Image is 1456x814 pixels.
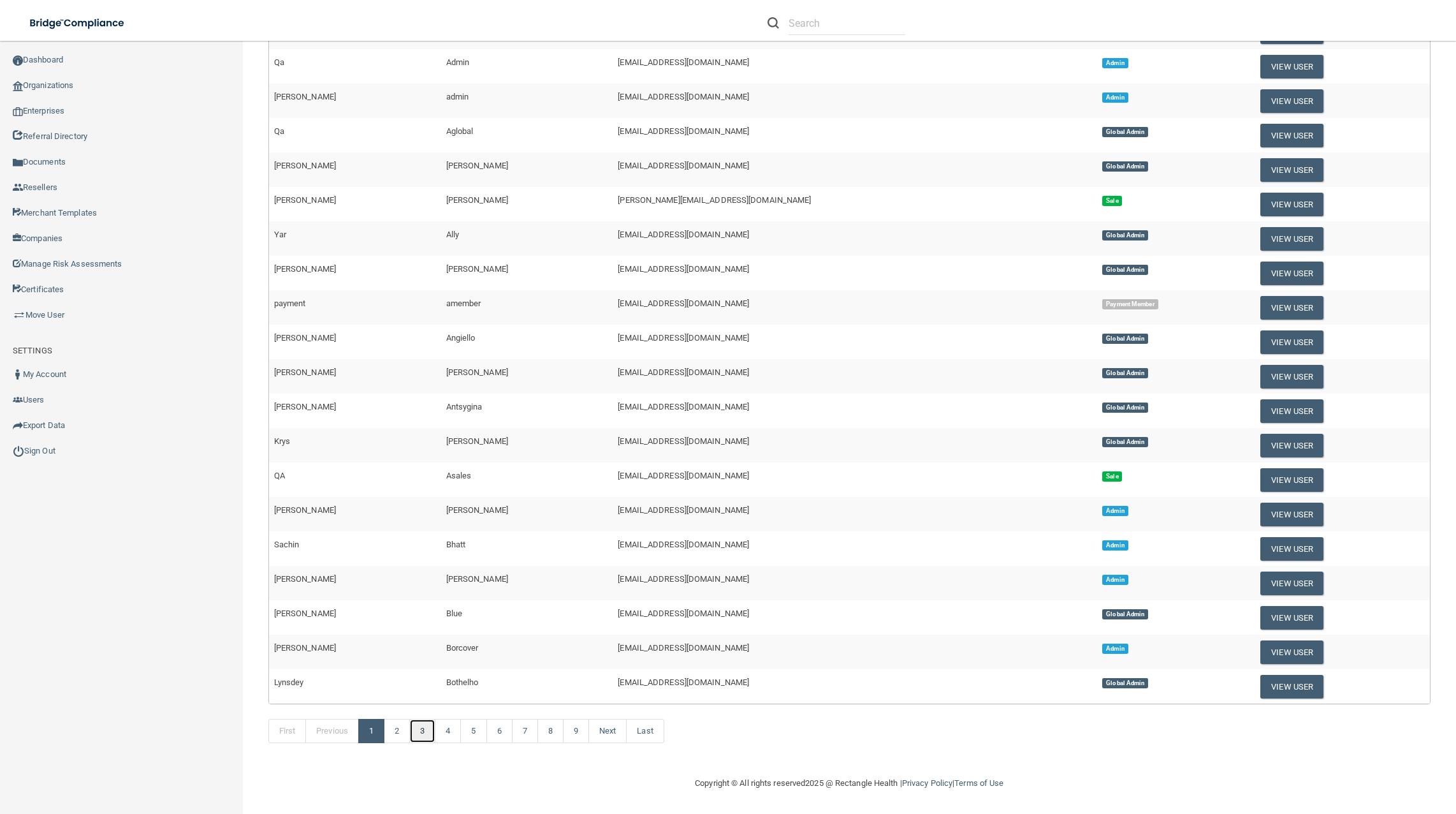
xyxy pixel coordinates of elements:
[446,471,472,480] span: Asales
[274,333,336,343] span: [PERSON_NAME]
[274,574,336,584] span: [PERSON_NAME]
[1102,575,1128,585] span: Admin
[274,367,336,377] span: [PERSON_NAME]
[512,719,538,743] a: 7
[1102,196,1122,206] span: Sale
[618,643,749,653] span: [EMAIL_ADDRESS][DOMAIN_NAME]
[1102,93,1128,103] span: Admin
[618,333,749,343] span: [EMAIL_ADDRESS][DOMAIN_NAME]
[1260,262,1323,285] button: View User
[1260,434,1323,457] button: View User
[1260,572,1323,595] button: View User
[446,333,476,343] span: Angiello
[446,230,459,239] span: Ally
[274,92,336,101] span: [PERSON_NAME]
[618,57,749,67] span: [EMAIL_ADDRESS][DOMAIN_NAME]
[618,230,749,239] span: [EMAIL_ADDRESS][DOMAIN_NAME]
[626,719,664,743] a: Last
[1260,89,1323,113] button: View User
[13,309,25,322] img: briefcase.64adab9b.png
[19,10,136,36] img: bridge_compliance_login_screen.278c3ca4.svg
[446,57,470,67] span: Admin
[618,126,749,136] span: [EMAIL_ADDRESS][DOMAIN_NAME]
[446,92,469,101] span: admin
[358,719,384,743] a: 1
[618,505,749,515] span: [EMAIL_ADDRESS][DOMAIN_NAME]
[618,195,811,205] span: [PERSON_NAME][EMAIL_ADDRESS][DOMAIN_NAME]
[274,609,336,618] span: [PERSON_NAME]
[1102,506,1128,516] span: Admin
[789,11,905,35] input: Search
[1102,299,1158,309] span: Payment Member
[446,299,481,308] span: amember
[446,436,508,446] span: [PERSON_NAME]
[1260,537,1323,561] button: View User
[305,719,359,743] a: Previous
[446,195,508,205] span: [PERSON_NAME]
[1102,403,1148,413] span: Global Admin
[1260,296,1323,320] button: View User
[446,677,479,687] span: Bothelho
[274,436,290,446] span: Krys
[13,343,52,359] label: SETTINGS
[274,264,336,274] span: [PERSON_NAME]
[768,17,779,29] img: ic-search.3b580494.png
[274,161,336,170] span: [PERSON_NAME]
[618,609,749,618] span: [EMAIL_ADDRESS][DOMAIN_NAME]
[618,574,749,584] span: [EMAIL_ADDRESS][DOMAIN_NAME]
[446,540,466,549] span: Bhatt
[446,402,483,411] span: Antsygina
[13,369,23,380] img: ic_user_dark.df1a06c3.png
[537,719,564,743] a: 8
[618,264,749,274] span: [EMAIL_ADDRESS][DOMAIN_NAME]
[1102,678,1148,688] span: Global Admin
[446,643,479,653] span: Borcover
[1260,365,1323,389] button: View User
[1260,503,1323,526] button: View User
[1260,330,1323,354] button: View User
[446,574,508,584] span: [PERSON_NAME]
[13,182,23,193] img: ic_reseller.de258add.png
[1235,723,1441,774] iframe: Drift Widget Chat Controller
[902,778,952,788] a: Privacy Policy
[618,402,749,411] span: [EMAIL_ADDRESS][DOMAIN_NAME]
[274,230,286,239] span: Yar
[618,299,749,308] span: [EMAIL_ADDRESS][DOMAIN_NAME]
[1260,55,1323,78] button: View User
[460,719,486,743] a: 5
[618,540,749,549] span: [EMAIL_ADDRESS][DOMAIN_NAME]
[268,719,307,743] a: First
[1102,471,1122,482] span: Sale
[446,609,462,618] span: Blue
[1102,368,1148,378] span: Global Admin
[1102,161,1148,172] span: Global Admin
[13,107,23,116] img: enterprise.0d942306.png
[1102,265,1148,275] span: Global Admin
[446,264,508,274] span: [PERSON_NAME]
[274,402,336,411] span: [PERSON_NAME]
[618,471,749,480] span: [EMAIL_ADDRESS][DOMAIN_NAME]
[618,367,749,377] span: [EMAIL_ADDRESS][DOMAIN_NAME]
[384,719,410,743] a: 2
[446,367,508,377] span: [PERSON_NAME]
[13,158,23,168] img: icon-documents.8dae5593.png
[1102,609,1148,619] span: Global Admin
[1102,540,1128,551] span: Admin
[616,763,1082,804] div: Copyright © All rights reserved 2025 @ Rectangle Health | |
[13,81,23,91] img: organization-icon.f8decf85.png
[618,92,749,101] span: [EMAIL_ADDRESS][DOMAIN_NAME]
[274,195,336,205] span: [PERSON_NAME]
[274,299,306,308] span: payment
[563,719,589,743] a: 9
[13,420,23,431] img: icon-export.b9366987.png
[1260,124,1323,147] button: View User
[446,161,508,170] span: [PERSON_NAME]
[618,161,749,170] span: [EMAIL_ADDRESS][DOMAIN_NAME]
[1102,437,1148,447] span: Global Admin
[1102,644,1128,654] span: Admin
[274,126,284,136] span: Qa
[1102,127,1148,137] span: Global Admin
[274,643,336,653] span: [PERSON_NAME]
[486,719,513,743] a: 6
[1102,58,1128,68] span: Admin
